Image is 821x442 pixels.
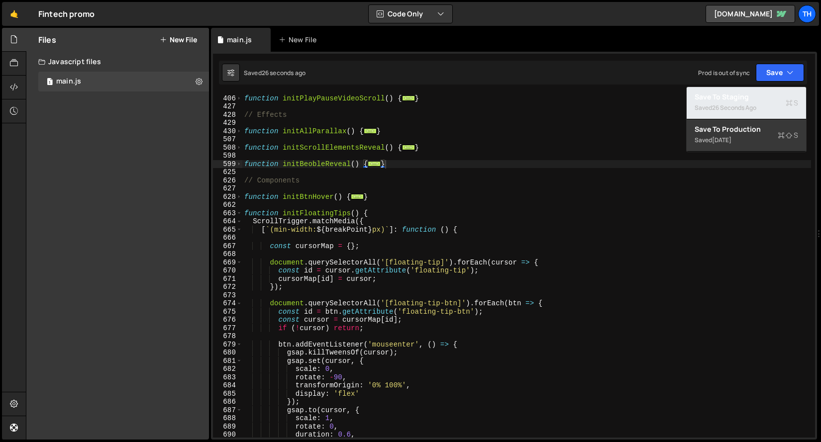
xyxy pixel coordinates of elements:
div: 662 [213,201,242,209]
div: 598 [213,152,242,160]
div: Saved [244,69,306,77]
span: S [786,98,798,108]
div: 625 [213,168,242,177]
span: ... [368,161,381,166]
div: 626 [213,177,242,185]
div: 690 [213,431,242,439]
div: 664 [213,217,242,226]
a: [DOMAIN_NAME] [706,5,795,23]
div: 427 [213,102,242,111]
div: 672 [213,283,242,291]
span: S [778,130,798,140]
div: 667 [213,242,242,251]
div: 669 [213,259,242,267]
div: New File [279,35,320,45]
div: Saved [695,134,798,146]
a: Th [798,5,816,23]
div: 670 [213,266,242,275]
button: Save to StagingS Saved26 seconds ago [687,87,806,119]
a: 🤙 [2,2,26,26]
div: Save to Production [695,124,798,134]
h2: Files [38,34,56,45]
div: 685 [213,390,242,398]
div: 430 [213,127,242,136]
span: ... [402,144,415,150]
div: 689 [213,423,242,431]
div: 663 [213,209,242,218]
div: 687 [213,406,242,415]
div: 678 [213,332,242,341]
div: main.js [227,35,252,45]
div: 671 [213,275,242,283]
button: Save [756,64,804,82]
div: 429 [213,119,242,127]
div: 628 [213,193,242,201]
div: Fintech promo [38,8,95,20]
div: 682 [213,365,242,373]
span: ... [364,128,377,133]
div: 428 [213,111,242,119]
div: main.js [56,77,81,86]
div: 674 [213,299,242,308]
span: ... [402,95,415,100]
div: 679 [213,341,242,349]
div: 677 [213,324,242,333]
div: Saved [695,102,798,114]
div: 668 [213,250,242,259]
div: 688 [213,414,242,423]
div: 406 [213,94,242,103]
div: 684 [213,381,242,390]
div: 680 [213,349,242,357]
div: Save to Staging [695,92,798,102]
div: Prod is out of sync [698,69,750,77]
div: 508 [213,144,242,152]
div: 16948/46441.js [38,72,209,91]
button: New File [160,36,197,44]
div: 666 [213,234,242,242]
button: Code Only [369,5,452,23]
div: 683 [213,373,242,382]
div: 676 [213,316,242,324]
span: 1 [47,79,53,87]
div: 26 seconds ago [712,103,756,112]
button: Save to ProductionS Saved[DATE] [687,119,806,152]
div: 507 [213,135,242,144]
div: [DATE] [712,136,731,144]
div: 675 [213,308,242,316]
div: 599 [213,160,242,169]
div: 673 [213,291,242,300]
div: 686 [213,398,242,406]
div: 26 seconds ago [262,69,306,77]
div: Javascript files [26,52,209,72]
div: 681 [213,357,242,365]
div: 627 [213,184,242,193]
div: 665 [213,226,242,234]
span: ... [351,193,364,199]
